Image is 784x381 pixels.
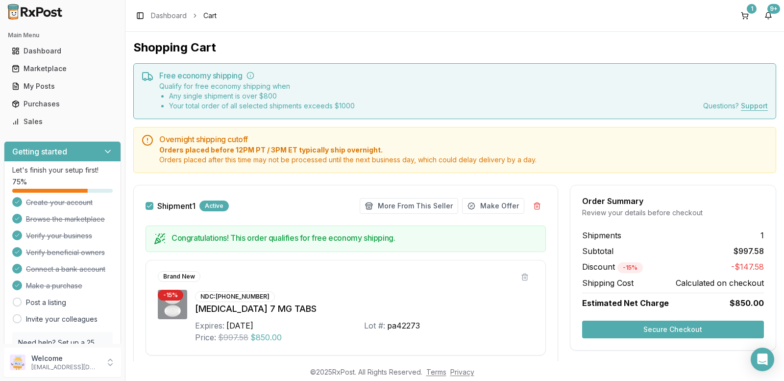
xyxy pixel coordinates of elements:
[195,291,275,302] div: NDC: [PHONE_NUMBER]
[12,117,113,127] div: Sales
[730,297,764,309] span: $850.00
[31,354,99,363] p: Welcome
[18,338,107,367] p: Need help? Set up a 25 minute call with our team to set up.
[26,264,105,274] span: Connect a bank account
[12,165,113,175] p: Let's finish your setup first!
[26,214,105,224] span: Browse the marketplace
[159,81,355,111] div: Qualify for free economy shipping when
[462,198,524,214] button: Make Offer
[751,348,774,371] div: Open Intercom Messenger
[582,245,613,257] span: Subtotal
[195,331,216,343] div: Price:
[26,231,92,241] span: Verify your business
[676,277,764,289] span: Calculated on checkout
[582,298,669,308] span: Estimated Net Charge
[26,281,82,291] span: Make a purchase
[158,271,200,282] div: Brand New
[426,368,446,376] a: Terms
[8,113,117,130] a: Sales
[8,31,117,39] h2: Main Menu
[4,96,121,112] button: Purchases
[387,320,420,331] div: pa42273
[12,64,113,74] div: Marketplace
[159,155,768,165] span: Orders placed after this time may not be processed until the next business day, which could delay...
[4,78,121,94] button: My Posts
[4,61,121,76] button: Marketplace
[4,114,121,129] button: Sales
[195,302,534,316] div: [MEDICAL_DATA] 7 MG TABS
[4,43,121,59] button: Dashboard
[171,234,538,242] h5: Congratulations! This order qualifies for free economy shipping.
[169,91,355,101] li: Any single shipment is over $ 800
[159,135,768,143] h5: Overnight shipping cutoff
[12,99,113,109] div: Purchases
[12,177,27,187] span: 75 %
[151,11,217,21] nav: breadcrumb
[12,146,67,157] h3: Getting started
[4,4,67,20] img: RxPost Logo
[582,321,764,338] button: Secure Checkout
[26,298,66,307] a: Post a listing
[760,229,764,241] span: 1
[12,81,113,91] div: My Posts
[760,8,776,24] button: 9+
[582,229,621,241] span: Shipments
[767,4,780,14] div: 9+
[10,355,25,370] img: User avatar
[133,40,776,55] h1: Shopping Cart
[8,42,117,60] a: Dashboard
[158,290,183,301] div: - 15 %
[31,363,99,371] p: [EMAIL_ADDRESS][DOMAIN_NAME]
[157,202,196,210] label: Shipment 1
[734,245,764,257] span: $997.58
[169,101,355,111] li: Your total order of all selected shipments exceeds $ 1000
[226,320,253,331] div: [DATE]
[582,277,634,289] span: Shipping Cost
[151,11,187,21] a: Dashboard
[12,46,113,56] div: Dashboard
[203,11,217,21] span: Cart
[582,208,764,218] div: Review your details before checkout
[737,8,753,24] button: 1
[158,290,187,319] img: Rybelsus 7 MG TABS
[450,368,474,376] a: Privacy
[617,262,643,273] div: - 15 %
[360,198,458,214] button: More From This Seller
[218,331,248,343] span: $997.58
[250,331,282,343] span: $850.00
[747,4,757,14] div: 1
[703,101,768,111] div: Questions?
[26,314,98,324] a: Invite your colleagues
[582,262,643,272] span: Discount
[364,320,385,331] div: Lot #:
[26,248,105,257] span: Verify beneficial owners
[731,261,764,273] span: -$147.58
[582,197,764,205] div: Order Summary
[8,95,117,113] a: Purchases
[159,145,768,155] span: Orders placed before 12PM PT / 3PM ET typically ship overnight.
[8,60,117,77] a: Marketplace
[195,320,224,331] div: Expires:
[159,72,768,79] h5: Free economy shipping
[8,77,117,95] a: My Posts
[199,201,229,211] div: Active
[26,198,93,207] span: Create your account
